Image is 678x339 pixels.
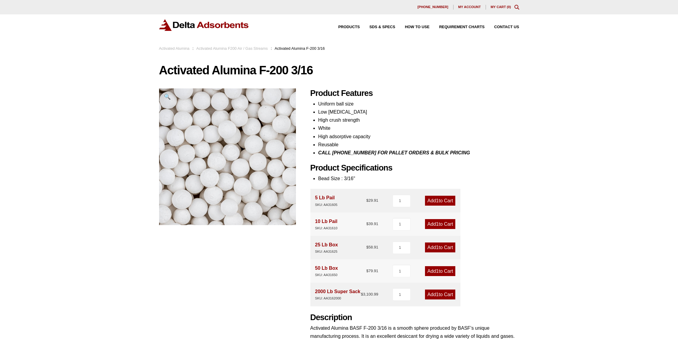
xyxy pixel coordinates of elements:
[366,269,378,273] bdi: 79.91
[318,100,519,108] li: Uniform ball size
[318,108,519,116] li: Low [MEDICAL_DATA]
[315,272,338,278] div: SKU: AA31650
[310,313,519,323] h2: Description
[366,198,378,203] bdi: 29.91
[360,25,395,29] a: SDS & SPECS
[366,269,368,273] span: $
[417,5,448,9] span: [PHONE_NUMBER]
[425,242,455,252] a: Add1to Cart
[159,64,519,76] h1: Activated Alumina F-200 3/16
[329,25,360,29] a: Products
[436,198,439,203] span: 1
[159,88,176,105] a: View full-screen image gallery
[413,5,454,10] a: [PHONE_NUMBER]
[366,222,368,226] span: $
[425,266,455,276] a: Add1to Cart
[338,25,360,29] span: Products
[429,25,484,29] a: Requirement Charts
[366,198,368,203] span: $
[425,290,455,299] a: Add1to Cart
[436,222,439,227] span: 1
[395,25,429,29] a: How to Use
[315,241,338,254] div: 25 Lb Box
[405,25,429,29] span: How to Use
[318,174,519,183] li: Bead Size : 3/16"
[318,116,519,124] li: High crush strength
[310,163,519,173] h2: Product Specifications
[436,292,439,297] span: 1
[315,225,338,231] div: SKU: AA31610
[318,141,519,149] li: Reusable
[318,150,470,155] i: CALL [PHONE_NUMBER] FOR PALLET ORDERS & BULK PRICING
[315,202,338,208] div: SKU: AA31605
[514,5,519,10] div: Toggle Modal Content
[436,245,439,250] span: 1
[485,25,519,29] a: Contact Us
[196,46,268,51] a: Activated Alumina F200 Air / Gas Streams
[315,287,360,301] div: 2000 Lb Super Sack
[315,296,360,301] div: SKU: AA3162000
[192,46,194,51] span: :
[369,25,395,29] span: SDS & SPECS
[361,292,363,296] span: $
[425,219,455,229] a: Add1to Cart
[275,46,325,51] span: Activated Alumina F-200 3/16
[315,217,338,231] div: 10 Lb Pail
[439,25,484,29] span: Requirement Charts
[159,19,249,31] img: Delta Adsorbents
[315,194,338,207] div: 5 Lb Pail
[318,132,519,141] li: High adsorptive capacity
[315,264,338,278] div: 50 Lb Box
[366,245,378,249] bdi: 58.91
[315,249,338,254] div: SKU: AA31625
[508,5,510,9] span: 0
[436,269,439,274] span: 1
[318,124,519,132] li: White
[458,5,481,9] span: My account
[366,245,368,249] span: $
[425,196,455,206] a: Add1to Cart
[159,46,190,51] a: Activated Alumina
[361,292,378,296] bdi: 3,100.99
[494,25,519,29] span: Contact Us
[454,5,486,10] a: My account
[271,46,272,51] span: :
[164,94,171,100] span: 🔍
[310,88,519,98] h2: Product Features
[366,222,378,226] bdi: 39.91
[491,5,511,9] a: My Cart (0)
